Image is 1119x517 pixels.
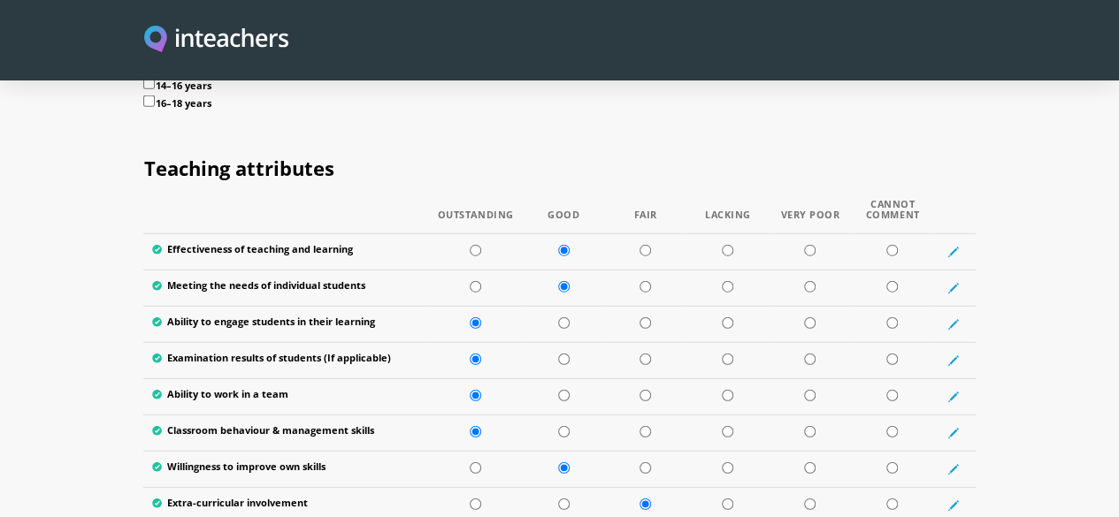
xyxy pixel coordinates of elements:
[523,199,605,234] th: Good
[152,388,419,405] label: Ability to work in a team
[152,460,419,477] label: Willingness to improve own skills
[152,424,419,441] label: Classroom behaviour & management skills
[143,95,975,114] label: 16–18 years
[152,497,419,513] label: Extra-curricular involvement
[429,199,523,234] th: Outstanding
[152,352,419,369] label: Examination results of students (If applicable)
[686,199,769,234] th: Lacking
[769,199,851,234] th: Very Poor
[144,26,288,55] img: Inteachers
[143,78,155,89] input: 14–16 years
[152,279,419,296] label: Meeting the needs of individual students
[851,199,934,234] th: Cannot Comment
[152,316,419,332] label: Ability to engage students in their learning
[144,26,288,55] a: Visit this site's homepage
[604,199,686,234] th: Fair
[143,155,333,181] span: Teaching attributes
[143,95,155,107] input: 16–18 years
[143,78,975,96] label: 14–16 years
[152,243,419,260] label: Effectiveness of teaching and learning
